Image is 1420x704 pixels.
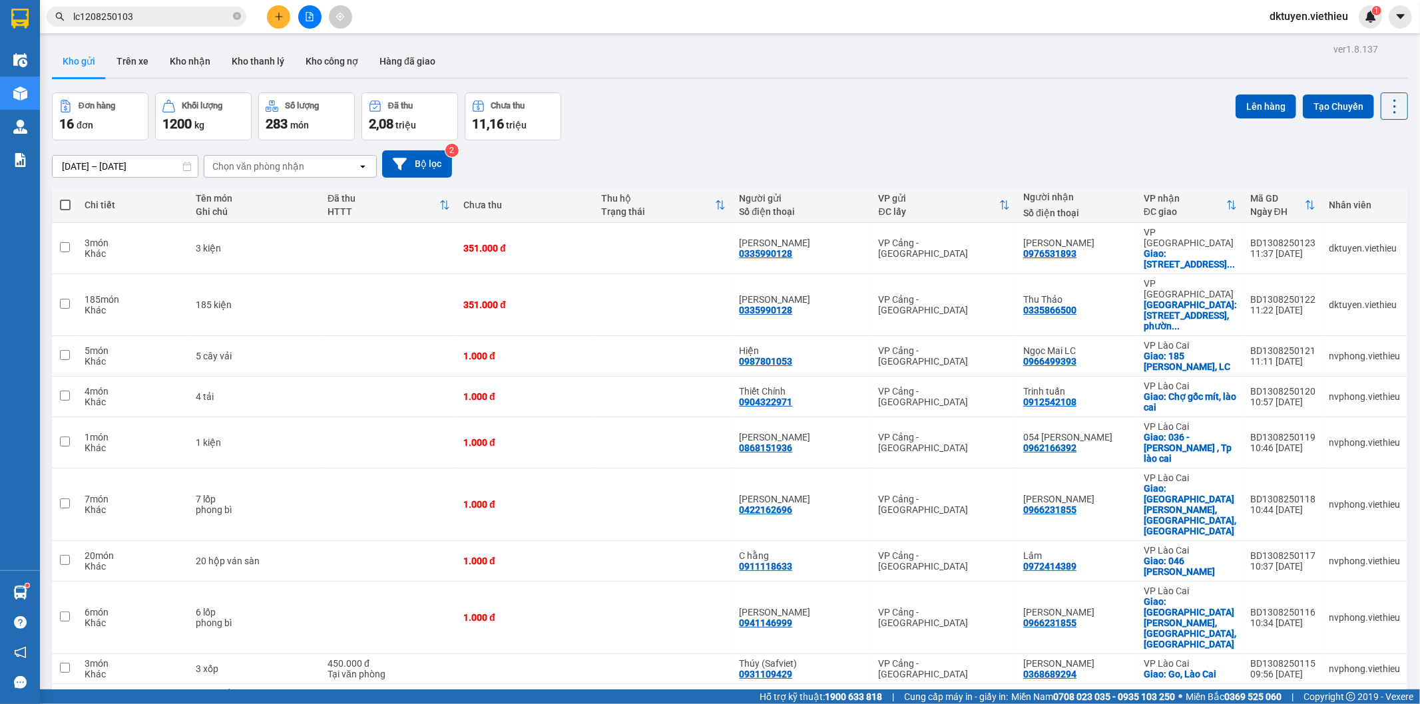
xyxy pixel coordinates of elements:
[328,206,439,217] div: HTTT
[1259,8,1359,25] span: dktuyen.viethieu
[1250,561,1315,572] div: 10:37 [DATE]
[59,116,74,132] span: 16
[130,77,209,91] span: LC1208250096
[305,12,314,21] span: file-add
[1144,586,1237,596] div: VP Lào Cai
[290,120,309,130] span: món
[739,550,865,561] div: C hằng
[1292,689,1294,704] span: |
[71,84,128,104] strong: 02143888555, 0243777888
[1011,689,1175,704] span: Miền Nam
[739,561,792,572] div: 0911118633
[1250,294,1315,305] div: BD1308250122
[739,607,865,617] div: xuân Thiệu
[196,663,314,674] div: 3 xốp
[196,206,314,217] div: Ghi chú
[1329,499,1400,510] div: nvphong.viethieu
[1395,11,1407,23] span: caret-down
[1224,691,1282,702] strong: 0369 525 060
[1144,421,1237,432] div: VP Lào Cai
[879,345,1011,367] div: VP Cảng - [GEOGRAPHIC_DATA]
[1144,206,1226,217] div: ĐC giao
[85,238,182,248] div: 3 món
[1250,494,1315,504] div: BD1308250118
[162,116,192,132] span: 1200
[1144,248,1237,269] div: Giao: Số 7, đường số 9, KDC Tấn Trường, P Phú Thuận, Quận 7, HCM
[879,206,1000,217] div: ĐC lấy
[59,42,126,71] strong: PHIẾU GỬI HÀNG
[1144,596,1237,649] div: Giao: 014 Trần Phú, Bắc Cường, LC
[739,494,865,504] div: Mạnh Dũng
[85,386,182,397] div: 4 món
[739,386,865,397] div: Thiết Chính
[1023,432,1130,442] div: 054 Nguyễn Khuyến
[1186,689,1282,704] span: Miền Bắc
[52,92,148,140] button: Đơn hàng16đơn
[879,294,1011,315] div: VP Cảng - [GEOGRAPHIC_DATA]
[1023,607,1130,617] div: Huy Hùng
[739,669,792,679] div: 0931109429
[85,617,182,628] div: Khác
[1389,5,1412,29] button: caret-down
[892,689,894,704] span: |
[85,397,182,407] div: Khác
[85,294,182,305] div: 185 món
[1023,208,1130,218] div: Số điện thoại
[1329,612,1400,623] div: nvphong.viethieu
[266,116,288,132] span: 283
[73,9,230,24] input: Tìm tên, số ĐT hoặc mã đơn
[879,432,1011,453] div: VP Cảng - [GEOGRAPHIC_DATA]
[739,248,792,259] div: 0335990128
[196,494,314,504] div: 7 lốp
[1023,658,1130,669] div: Anh Công
[739,442,792,453] div: 0868151936
[14,676,27,689] span: message
[463,243,588,254] div: 351.000 đ
[1144,391,1237,413] div: Giao: Chợ gốc mít, lào cai
[1023,617,1076,628] div: 0966231855
[13,586,27,600] img: warehouse-icon
[463,556,588,566] div: 1.000 đ
[382,150,452,178] button: Bộ lọc
[53,156,198,177] input: Select a date range.
[328,193,439,204] div: Đã thu
[1144,556,1237,577] div: Giao: 046 Trần Nhật Duật
[1329,437,1400,448] div: nvphong.viethieu
[159,45,221,77] button: Kho nhận
[1053,691,1175,702] strong: 0708 023 035 - 0935 103 250
[14,646,27,659] span: notification
[1178,694,1182,699] span: ⚪️
[1227,259,1235,269] span: ...
[491,101,525,110] div: Chưa thu
[196,193,314,204] div: Tên món
[14,616,27,629] span: question-circle
[463,391,588,402] div: 1.000 đ
[298,5,322,29] button: file-add
[361,92,458,140] button: Đã thu2,08 triệu
[1144,669,1237,679] div: Giao: Go, Lào Cai
[879,550,1011,572] div: VP Cảng - [GEOGRAPHIC_DATA]
[1250,248,1315,259] div: 11:37 [DATE]
[55,12,65,21] span: search
[1250,442,1315,453] div: 10:46 [DATE]
[463,499,588,510] div: 1.000 đ
[196,351,314,361] div: 5 cây vải
[1023,561,1076,572] div: 0972414389
[879,658,1011,679] div: VP Cảng - [GEOGRAPHIC_DATA]
[1374,6,1379,15] span: 1
[463,612,588,623] div: 1.000 đ
[1365,11,1377,23] img: icon-new-feature
[463,351,588,361] div: 1.000 đ
[182,101,222,110] div: Khối lượng
[1250,345,1315,356] div: BD1308250121
[1329,243,1400,254] div: dktuyen.viethieu
[739,617,792,628] div: 0941146999
[1144,381,1237,391] div: VP Lào Cai
[465,92,561,140] button: Chưa thu11,16 triệu
[1250,504,1315,515] div: 10:44 [DATE]
[13,120,27,134] img: warehouse-icon
[258,92,355,140] button: Số lượng283món
[194,120,204,130] span: kg
[329,5,352,29] button: aim
[1023,305,1076,315] div: 0335866500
